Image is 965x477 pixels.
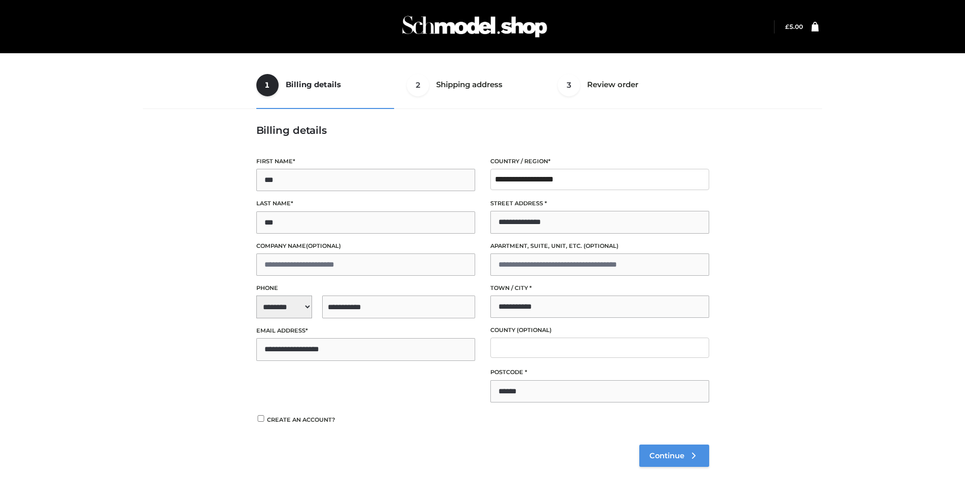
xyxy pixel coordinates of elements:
label: Street address [490,199,709,208]
label: Phone [256,283,475,293]
label: Email address [256,326,475,336]
span: Create an account? [267,416,335,423]
span: £ [785,23,789,30]
span: (optional) [584,242,619,249]
a: £5.00 [785,23,803,30]
span: Continue [649,451,684,460]
img: Schmodel Admin 964 [399,7,551,47]
label: Postcode [490,368,709,377]
label: First name [256,157,475,166]
span: (optional) [306,242,341,249]
input: Create an account? [256,415,265,422]
label: Country / Region [490,157,709,166]
a: Continue [639,445,709,467]
label: Company name [256,241,475,251]
h3: Billing details [256,124,709,136]
label: Apartment, suite, unit, etc. [490,241,709,251]
label: Town / City [490,283,709,293]
label: County [490,325,709,335]
label: Last name [256,199,475,208]
bdi: 5.00 [785,23,803,30]
span: (optional) [517,326,552,334]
